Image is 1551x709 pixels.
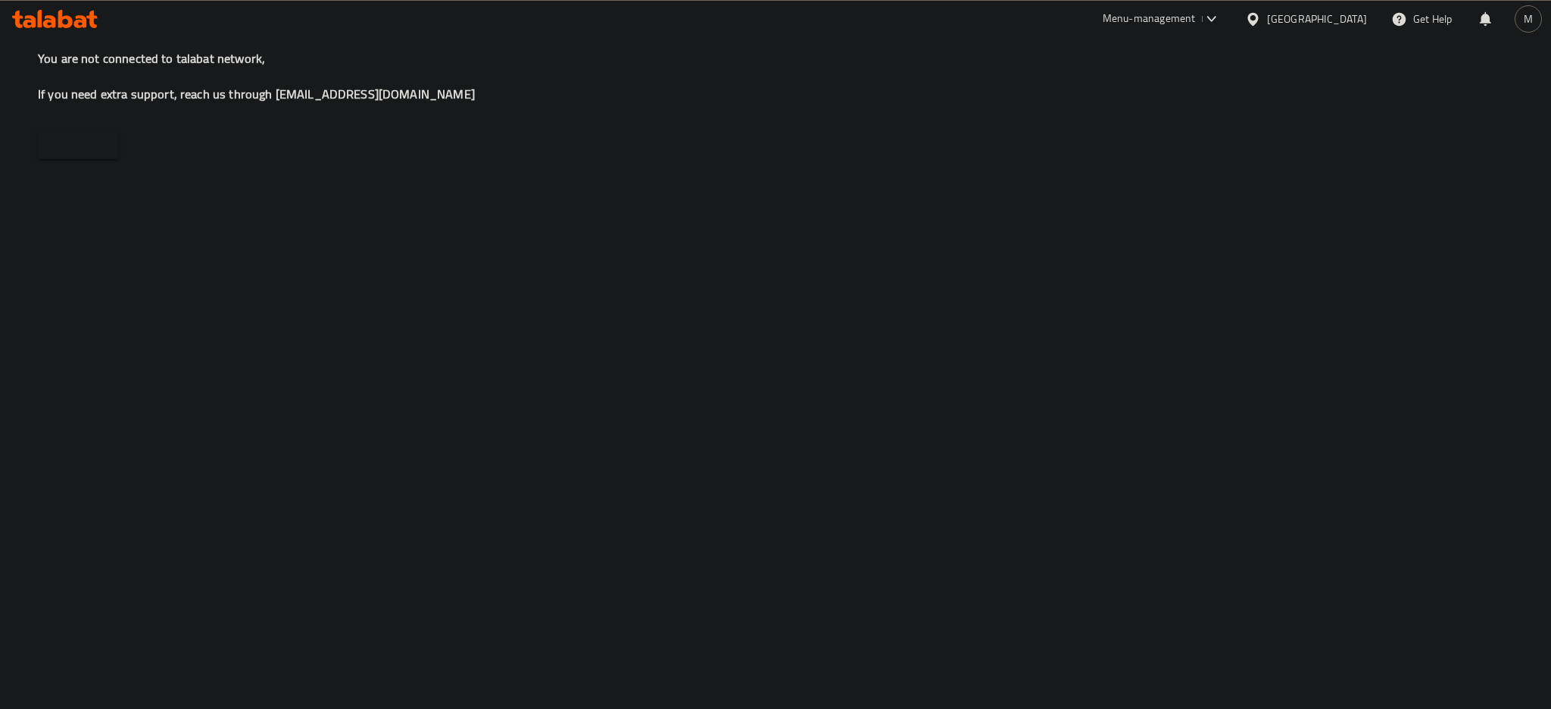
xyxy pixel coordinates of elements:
span: Reload [50,136,106,155]
a: [EMAIL_ADDRESS][DOMAIN_NAME] [276,83,475,105]
div: [GEOGRAPHIC_DATA] [1267,11,1367,27]
span: M [1524,11,1533,27]
div: Menu-management [1103,10,1196,28]
button: Reload [38,131,118,159]
h3: You are not connected to talabat network, If you need extra support, reach us through [38,50,1513,103]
